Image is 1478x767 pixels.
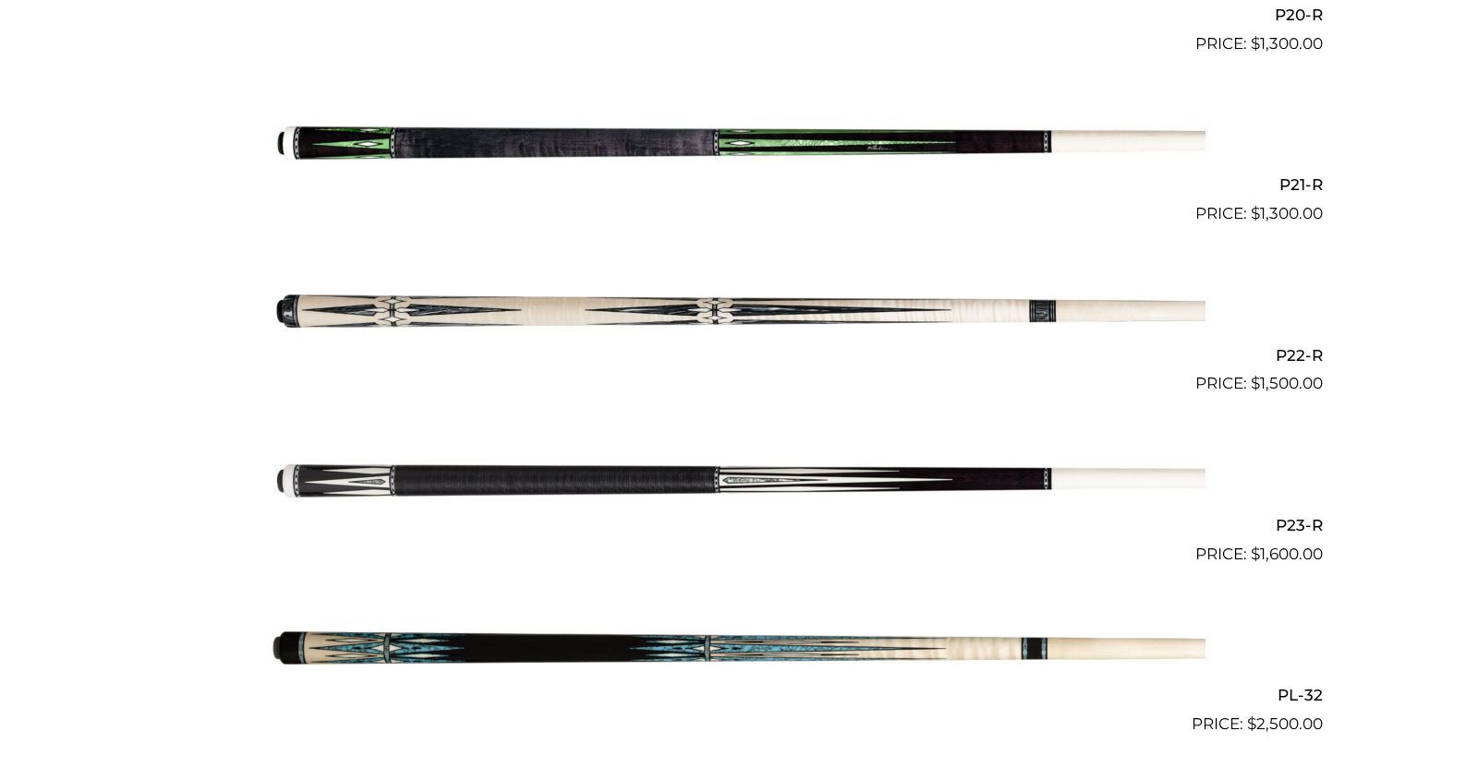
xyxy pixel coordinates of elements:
[1247,714,1323,733] bdi: 2,500.00
[155,678,1323,713] h2: PL-32
[1251,34,1323,53] bdi: 1,300.00
[1251,545,1323,563] bdi: 1,600.00
[1251,374,1260,392] span: $
[155,403,1323,566] a: P23-R $1,600.00
[1251,374,1323,392] bdi: 1,500.00
[273,64,1205,219] img: P21-R
[155,574,1323,737] a: PL-32 $2,500.00
[1251,34,1260,53] span: $
[155,64,1323,226] a: P21-R $1,300.00
[155,234,1323,396] a: P22-R $1,500.00
[155,338,1323,372] h2: P22-R
[1251,545,1260,563] span: $
[273,234,1205,389] img: P22-R
[1247,714,1256,733] span: $
[273,403,1205,558] img: P23-R
[273,574,1205,729] img: PL-32
[155,508,1323,542] h2: P23-R
[155,168,1323,202] h2: P21-R
[1251,204,1323,222] bdi: 1,300.00
[1251,204,1260,222] span: $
